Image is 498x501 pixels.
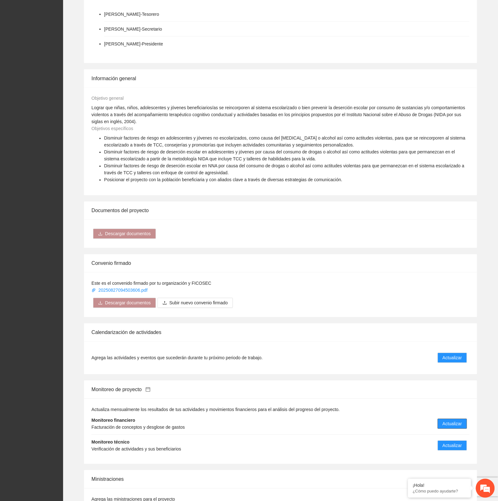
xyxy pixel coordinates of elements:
span: Disminuir factores de riesgo de deserción escolar en NNA por causa del consumo de drogas o alcoho... [104,164,465,176]
strong: Monitoreo técnico [92,440,130,445]
span: Subir nuevo convenio firmado [169,300,228,307]
span: Objetivos específicos [92,126,133,131]
span: Actualizar [443,420,462,427]
span: upload [163,301,167,306]
span: Actualizar [443,442,462,449]
span: download [98,301,103,306]
span: Disminuir factores de riesgo en adolescentes y jóvenes no escolarizados, como causa del [MEDICAL_... [104,136,465,148]
a: calendar [142,387,151,392]
span: Facturación de conceptos y desglose de gastos [92,425,185,430]
span: Objetivo general [92,96,124,101]
button: uploadSubir nuevo convenio firmado [157,298,233,308]
li: [PERSON_NAME] - Presidente [104,40,163,47]
div: Monitoreo de proyecto [92,381,470,399]
span: Actualizar [443,355,462,361]
span: Este es el convenido firmado por tu organización y FICOSEC [92,281,211,286]
div: Ministraciones [92,470,470,488]
li: [PERSON_NAME] - Tesorero [104,11,159,18]
span: Verificación de actividades y sus beneficiarios [92,447,181,452]
button: downloadDescargar documentos [93,298,156,308]
div: Chatee con nosotros ahora [33,32,106,40]
div: Información general [92,69,470,87]
span: calendar [145,387,151,392]
div: Minimizar ventana de chat en vivo [104,3,119,18]
span: Lograr que niñas, niños, adolescentes y jóvenes beneficiarios/as se reincorporen al sistema escol... [92,105,465,124]
strong: Monitoreo financiero [92,418,135,423]
button: Actualizar [438,353,467,363]
button: Actualizar [438,441,467,451]
span: uploadSubir nuevo convenio firmado [157,301,233,306]
textarea: Escriba su mensaje y pulse “Intro” [3,172,120,194]
span: paper-clip [92,288,96,293]
span: Descargar documentos [105,300,151,307]
div: Convenio firmado [92,254,470,272]
li: [PERSON_NAME] - Secretario [104,26,162,33]
p: ¿Cómo puedo ayudarte? [413,489,466,494]
span: Descargar documentos [105,230,151,237]
div: Documentos del proyecto [92,202,470,220]
span: Actualiza mensualmente los resultados de tus actividades y movimientos financieros para el anális... [92,407,340,412]
button: downloadDescargar documentos [93,229,156,239]
div: ¡Hola! [413,483,466,488]
span: Posicionar el proyecto con la población beneficiaria y con aliados clave a través de diversas est... [104,177,342,182]
span: Estamos en línea. [37,84,87,148]
div: Calendarización de actividades [92,324,470,342]
span: Agrega las actividades y eventos que sucederán durante tu próximo periodo de trabajo. [92,355,263,361]
span: download [98,232,103,237]
span: Disminuir factores de riesgo de deserción escolar en adolescentes y jóvenes por causa del consumo... [104,150,455,162]
button: Actualizar [438,419,467,429]
a: 20250827094503606.pdf [92,288,149,293]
